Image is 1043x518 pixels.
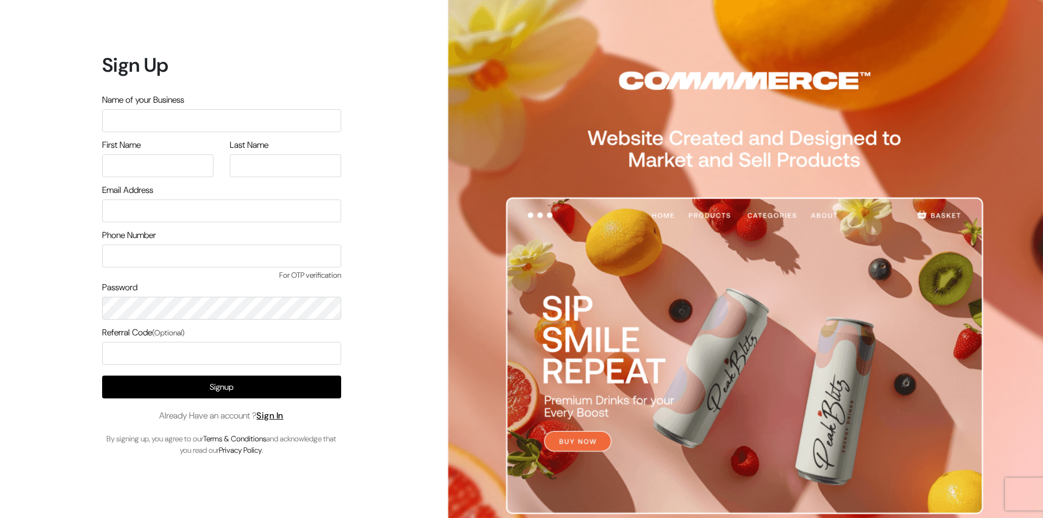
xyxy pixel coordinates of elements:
label: Password [102,281,137,294]
label: Phone Number [102,229,156,242]
button: Signup [102,376,341,398]
h1: Sign Up [102,53,341,77]
label: First Name [102,139,141,152]
span: For OTP verification [102,270,341,281]
a: Privacy Policy [219,445,262,455]
p: By signing up, you agree to our and acknowledge that you read our . [102,433,341,456]
label: Name of your Business [102,93,184,107]
label: Email Address [102,184,153,197]
a: Sign In [256,410,284,421]
label: Last Name [230,139,268,152]
span: (Optional) [152,328,185,338]
label: Referral Code [102,326,185,339]
a: Terms & Conditions [203,434,266,444]
span: Already Have an account ? [159,409,284,422]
